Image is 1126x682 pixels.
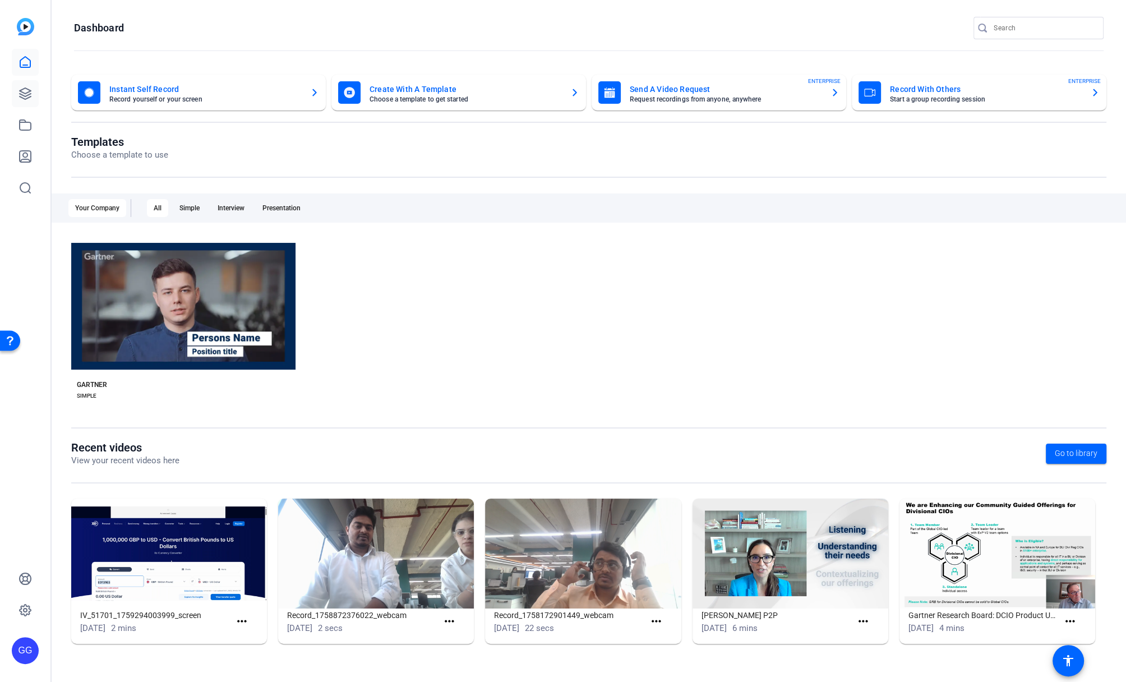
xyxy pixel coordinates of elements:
[318,623,343,633] span: 2 secs
[808,77,841,85] span: ENTERPRISE
[111,623,136,633] span: 2 mins
[287,623,312,633] span: [DATE]
[856,615,870,629] mat-icon: more_horiz
[17,18,34,35] img: blue-gradient.svg
[71,454,179,467] p: View your recent videos here
[649,615,663,629] mat-icon: more_horiz
[1062,654,1075,667] mat-icon: accessibility
[278,499,474,609] img: Record_1758872376022_webcam
[71,499,267,609] img: IV_51701_1759294003999_screen
[852,75,1106,110] button: Record With OthersStart a group recording sessionENTERPRISE
[370,82,561,96] mat-card-title: Create With A Template
[235,615,249,629] mat-icon: more_horiz
[442,615,456,629] mat-icon: more_horiz
[485,499,681,609] img: Record_1758172901449_webcam
[80,609,230,622] h1: IV_51701_1759294003999_screen
[732,623,758,633] span: 6 mins
[71,135,168,149] h1: Templates
[77,380,107,389] div: GARTNER
[1046,444,1106,464] a: Go to library
[71,75,326,110] button: Instant Self RecordRecord yourself or your screen
[74,21,124,35] h1: Dashboard
[494,609,644,622] h1: Record_1758172901449_webcam
[147,199,168,217] div: All
[908,609,1059,622] h1: Gartner Research Board: DCIO Product Update
[630,82,822,96] mat-card-title: Send A Video Request
[939,623,965,633] span: 4 mins
[908,623,934,633] span: [DATE]
[890,82,1082,96] mat-card-title: Record With Others
[109,96,301,103] mat-card-subtitle: Record yourself or your screen
[1063,615,1077,629] mat-icon: more_horiz
[80,623,105,633] span: [DATE]
[71,149,168,162] p: Choose a template to use
[494,623,519,633] span: [DATE]
[12,637,39,664] div: GG
[287,609,437,622] h1: Record_1758872376022_webcam
[71,441,179,454] h1: Recent videos
[899,499,1095,609] img: Gartner Research Board: DCIO Product Update
[525,623,554,633] span: 22 secs
[702,609,852,622] h1: [PERSON_NAME] P2P
[370,96,561,103] mat-card-subtitle: Choose a template to get started
[693,499,888,609] img: Christie Dziubek P2P
[256,199,307,217] div: Presentation
[68,199,126,217] div: Your Company
[630,96,822,103] mat-card-subtitle: Request recordings from anyone, anywhere
[592,75,846,110] button: Send A Video RequestRequest recordings from anyone, anywhereENTERPRISE
[77,391,96,400] div: SIMPLE
[1055,448,1097,459] span: Go to library
[890,96,1082,103] mat-card-subtitle: Start a group recording session
[331,75,586,110] button: Create With A TemplateChoose a template to get started
[702,623,727,633] span: [DATE]
[994,21,1095,35] input: Search
[173,199,206,217] div: Simple
[211,199,251,217] div: Interview
[1068,77,1101,85] span: ENTERPRISE
[109,82,301,96] mat-card-title: Instant Self Record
